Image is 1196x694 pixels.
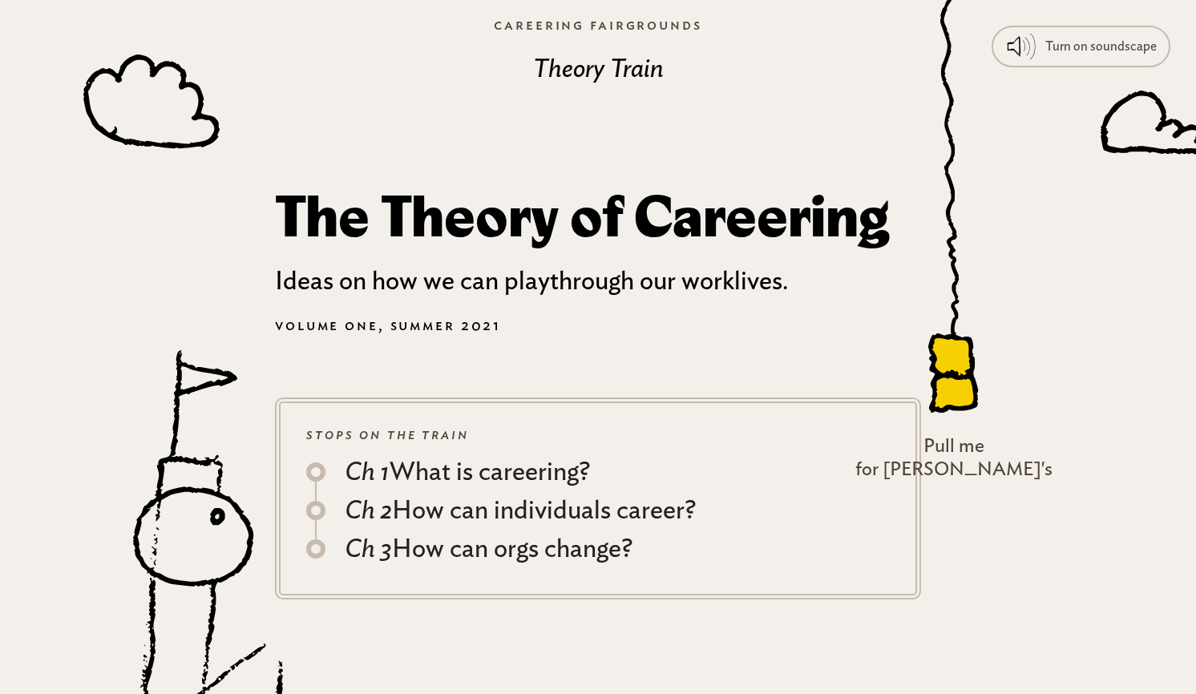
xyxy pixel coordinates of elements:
h6: Volume One, Summer 2021 [275,313,921,337]
i: Ch 3 [345,536,392,562]
a: Ch 3How can orgs change? [306,530,890,568]
div: Turn on soundscape [1045,32,1157,61]
a: Ch 1What is careering? [306,453,890,491]
i: Ch 2 [345,498,392,523]
p: Pull me for [PERSON_NAME]'s [855,435,1053,482]
a: Careering Fairgrounds [481,6,714,43]
div: What is careering? [345,453,590,491]
i: Stops on the train [306,426,469,442]
div: How can individuals career? [345,491,696,530]
i: Ch 1 [345,459,390,485]
p: Ideas on how we can play through our worklives. [275,262,921,301]
h2: The Theory of Careering [275,188,921,249]
a: Ch 2How can individuals career? [306,491,890,530]
div: How can orgs change? [345,530,632,568]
